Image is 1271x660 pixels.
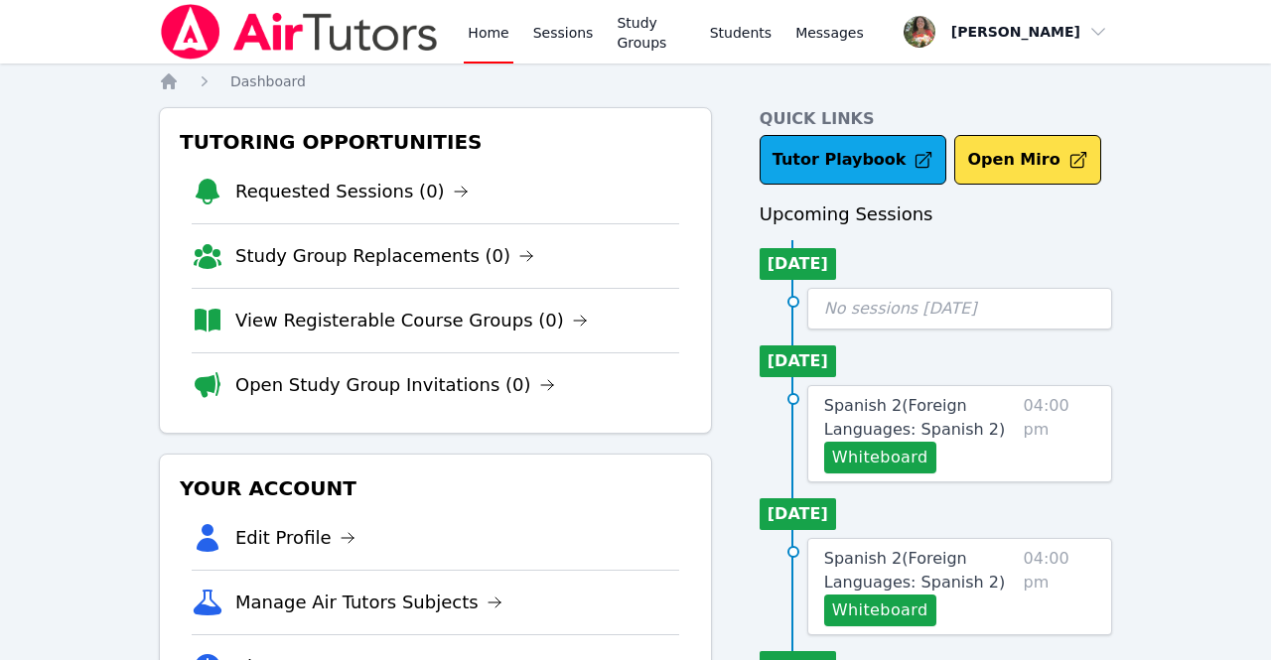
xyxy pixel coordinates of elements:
h4: Quick Links [760,107,1112,131]
button: Open Miro [954,135,1100,185]
a: Spanish 2(Foreign Languages: Spanish 2) [824,394,1016,442]
h3: Your Account [176,470,695,506]
li: [DATE] [760,498,836,530]
span: 04:00 pm [1024,547,1095,626]
a: Open Study Group Invitations (0) [235,371,555,399]
button: Whiteboard [824,594,936,626]
span: No sessions [DATE] [824,299,977,318]
span: 04:00 pm [1024,394,1095,473]
a: Study Group Replacements (0) [235,242,534,270]
a: Tutor Playbook [760,135,947,185]
a: Dashboard [230,71,306,91]
a: View Registerable Course Groups (0) [235,307,588,334]
span: Spanish 2 ( Foreign Languages: Spanish 2 ) [824,396,1005,439]
a: Requested Sessions (0) [235,178,469,205]
a: Edit Profile [235,524,355,552]
a: Manage Air Tutors Subjects [235,589,502,616]
h3: Upcoming Sessions [760,200,1112,228]
li: [DATE] [760,345,836,377]
button: Whiteboard [824,442,936,473]
img: Air Tutors [159,4,440,60]
nav: Breadcrumb [159,71,1112,91]
li: [DATE] [760,248,836,280]
h3: Tutoring Opportunities [176,124,695,160]
a: Spanish 2(Foreign Languages: Spanish 2) [824,547,1016,594]
span: Messages [795,23,864,43]
span: Dashboard [230,73,306,89]
span: Spanish 2 ( Foreign Languages: Spanish 2 ) [824,549,1005,592]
